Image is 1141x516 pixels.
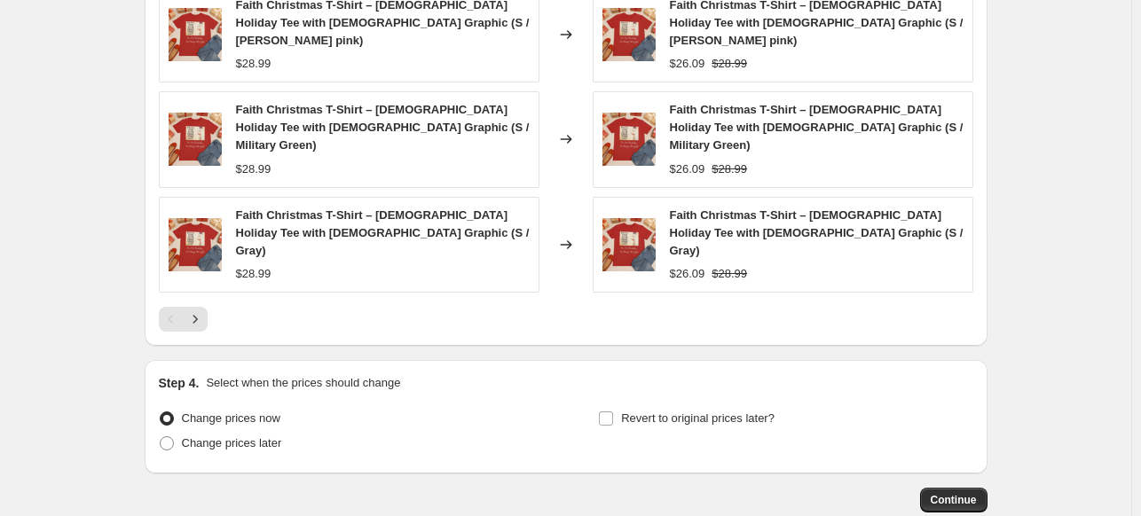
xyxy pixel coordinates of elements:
[236,267,271,280] span: $28.99
[236,103,530,152] span: Faith Christmas T-Shirt – [DEMOGRAPHIC_DATA] Holiday Tee with [DEMOGRAPHIC_DATA] Graphic (S / Mil...
[602,8,656,61] img: 1_4920ab3e-6677-4eed-91e6-9c460203942f_80x.jpg
[182,436,282,450] span: Change prices later
[931,493,977,507] span: Continue
[236,208,530,257] span: Faith Christmas T-Shirt – [DEMOGRAPHIC_DATA] Holiday Tee with [DEMOGRAPHIC_DATA] Graphic (S / Gray)
[182,411,280,425] span: Change prices now
[183,307,208,332] button: Next
[236,57,271,70] span: $28.99
[169,8,222,61] img: 1_4920ab3e-6677-4eed-91e6-9c460203942f_80x.jpg
[920,488,988,512] button: Continue
[670,103,964,152] span: Faith Christmas T-Shirt – [DEMOGRAPHIC_DATA] Holiday Tee with [DEMOGRAPHIC_DATA] Graphic (S / Mil...
[670,208,964,257] span: Faith Christmas T-Shirt – [DEMOGRAPHIC_DATA] Holiday Tee with [DEMOGRAPHIC_DATA] Graphic (S / Gray)
[670,57,705,70] span: $26.09
[236,162,271,176] span: $28.99
[159,307,208,332] nav: Pagination
[621,411,775,425] span: Revert to original prices later?
[169,113,222,166] img: 1_4920ab3e-6677-4eed-91e6-9c460203942f_80x.jpg
[169,218,222,271] img: 1_4920ab3e-6677-4eed-91e6-9c460203942f_80x.jpg
[712,267,747,280] span: $28.99
[670,267,705,280] span: $26.09
[602,113,656,166] img: 1_4920ab3e-6677-4eed-91e6-9c460203942f_80x.jpg
[602,218,656,271] img: 1_4920ab3e-6677-4eed-91e6-9c460203942f_80x.jpg
[159,374,200,392] h2: Step 4.
[206,374,400,392] p: Select when the prices should change
[712,57,747,70] span: $28.99
[712,162,747,176] span: $28.99
[670,162,705,176] span: $26.09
